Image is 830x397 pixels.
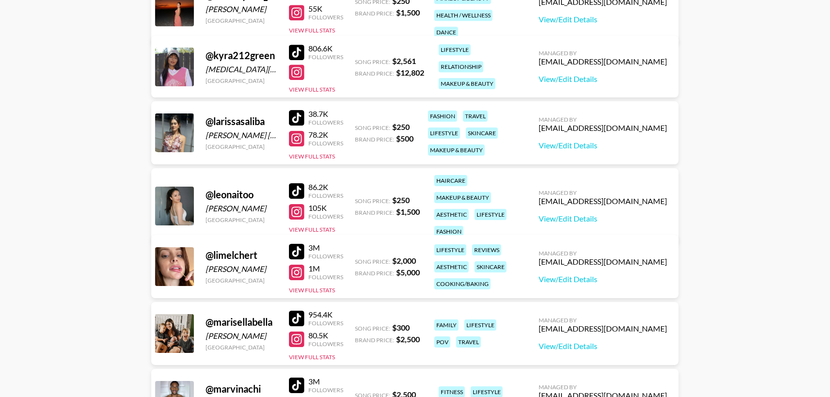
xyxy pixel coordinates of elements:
[355,10,394,17] span: Brand Price:
[289,86,335,93] button: View Full Stats
[355,197,390,205] span: Song Price:
[308,109,343,119] div: 38.7K
[472,244,501,255] div: reviews
[434,278,491,289] div: cooking/baking
[396,207,420,216] strong: $ 1,500
[434,192,491,203] div: makeup & beauty
[308,44,343,53] div: 806.6K
[308,253,343,260] div: Followers
[206,130,277,140] div: [PERSON_NAME] [PERSON_NAME]
[396,268,420,277] strong: $ 5,000
[539,116,667,123] div: Managed By
[206,115,277,127] div: @ larissasaliba
[428,144,485,156] div: makeup & beauty
[206,331,277,341] div: [PERSON_NAME]
[439,61,483,72] div: relationship
[434,226,463,237] div: fashion
[539,274,667,284] a: View/Edit Details
[434,10,493,21] div: health / wellness
[475,209,507,220] div: lifestyle
[308,377,343,386] div: 3M
[434,244,466,255] div: lifestyle
[539,250,667,257] div: Managed By
[206,189,277,201] div: @ leonaitoo
[539,324,667,333] div: [EMAIL_ADDRESS][DOMAIN_NAME]
[464,319,496,331] div: lifestyle
[539,196,667,206] div: [EMAIL_ADDRESS][DOMAIN_NAME]
[539,57,667,66] div: [EMAIL_ADDRESS][DOMAIN_NAME]
[289,153,335,160] button: View Full Stats
[308,213,343,220] div: Followers
[466,127,498,139] div: skincare
[308,140,343,147] div: Followers
[539,189,667,196] div: Managed By
[308,119,343,126] div: Followers
[206,143,277,150] div: [GEOGRAPHIC_DATA]
[206,383,277,395] div: @ marvinachi
[428,111,457,122] div: fashion
[308,182,343,192] div: 86.2K
[355,270,394,277] span: Brand Price:
[392,256,416,265] strong: $ 2,000
[439,44,471,55] div: lifestyle
[434,261,469,272] div: aesthetic
[539,141,667,150] a: View/Edit Details
[308,331,343,340] div: 80.5K
[308,264,343,273] div: 1M
[355,258,390,265] span: Song Price:
[206,64,277,74] div: [MEDICAL_DATA][PERSON_NAME]
[289,353,335,361] button: View Full Stats
[308,340,343,348] div: Followers
[434,336,450,348] div: pov
[206,316,277,328] div: @ marisellabella
[434,319,459,331] div: family
[308,386,343,394] div: Followers
[308,203,343,213] div: 105K
[206,204,277,213] div: [PERSON_NAME]
[392,195,410,205] strong: $ 250
[434,27,458,38] div: dance
[289,226,335,233] button: View Full Stats
[355,136,394,143] span: Brand Price:
[439,78,495,89] div: makeup & beauty
[355,336,394,344] span: Brand Price:
[434,209,469,220] div: aesthetic
[308,53,343,61] div: Followers
[392,323,410,332] strong: $ 300
[308,130,343,140] div: 78.2K
[539,74,667,84] a: View/Edit Details
[289,286,335,294] button: View Full Stats
[428,127,460,139] div: lifestyle
[539,123,667,133] div: [EMAIL_ADDRESS][DOMAIN_NAME]
[539,383,667,391] div: Managed By
[396,68,424,77] strong: $ 12,802
[308,192,343,199] div: Followers
[308,243,343,253] div: 3M
[308,14,343,21] div: Followers
[396,334,420,344] strong: $ 2,500
[434,175,467,186] div: haircare
[206,17,277,24] div: [GEOGRAPHIC_DATA]
[456,336,481,348] div: travel
[463,111,488,122] div: travel
[539,257,667,267] div: [EMAIL_ADDRESS][DOMAIN_NAME]
[355,325,390,332] span: Song Price:
[289,27,335,34] button: View Full Stats
[206,216,277,223] div: [GEOGRAPHIC_DATA]
[206,4,277,14] div: [PERSON_NAME]
[539,341,667,351] a: View/Edit Details
[308,310,343,319] div: 954.4K
[206,49,277,62] div: @ kyra212green
[392,122,410,131] strong: $ 250
[206,249,277,261] div: @ limelchert
[355,70,394,77] span: Brand Price:
[206,344,277,351] div: [GEOGRAPHIC_DATA]
[206,77,277,84] div: [GEOGRAPHIC_DATA]
[392,56,416,65] strong: $ 2,561
[475,261,507,272] div: skincare
[539,49,667,57] div: Managed By
[396,8,420,17] strong: $ 1,500
[308,273,343,281] div: Followers
[308,4,343,14] div: 55K
[396,134,414,143] strong: $ 500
